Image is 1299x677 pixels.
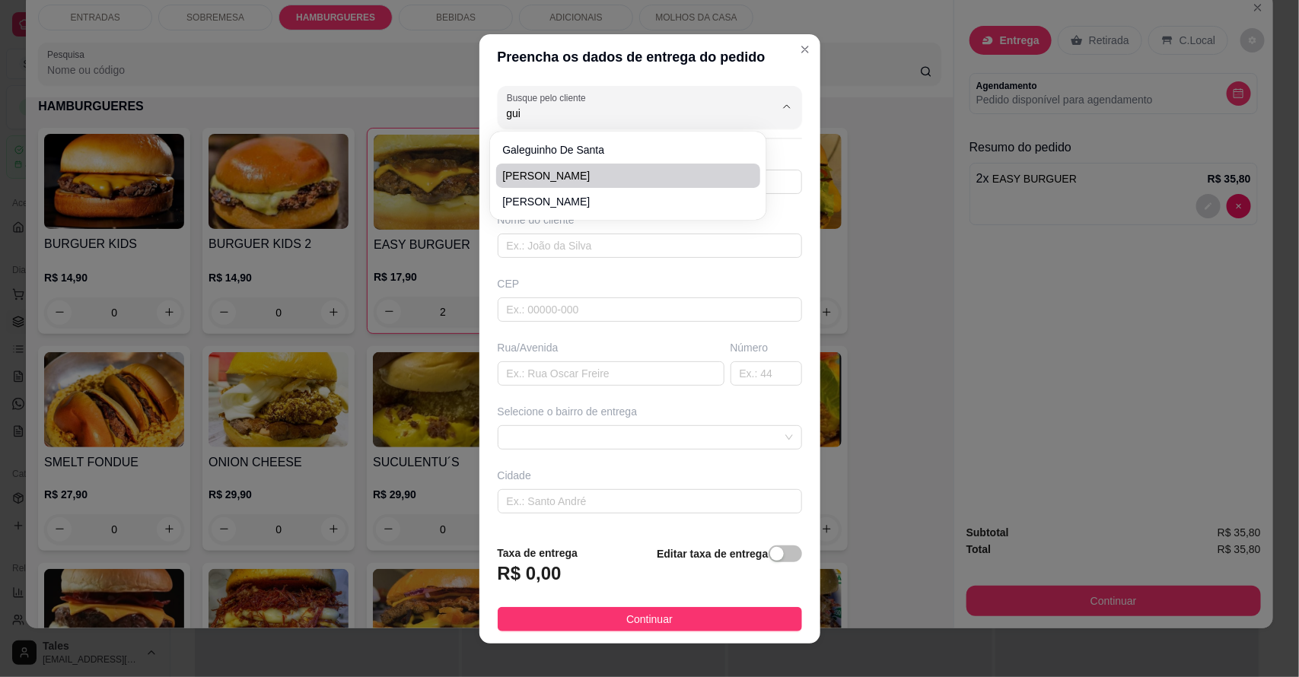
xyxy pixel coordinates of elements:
[498,361,724,386] input: Ex.: Rua Oscar Freire
[498,234,802,258] input: Ex.: João da Silva
[731,340,802,355] div: Número
[498,340,724,355] div: Rua/Avenida
[479,34,820,80] header: Preencha os dados de entrega do pedido
[657,548,768,560] strong: Editar taxa de entrega
[498,404,802,419] div: Selecione o bairro de entrega
[498,276,802,291] div: CEP
[498,489,802,513] input: Ex.: Santo André
[498,561,562,586] h3: R$ 0,00
[498,468,802,483] div: Cidade
[502,142,739,157] span: Galeguinho de Santa
[498,547,578,559] strong: Taxa de entrega
[731,361,802,386] input: Ex.: 44
[502,194,739,209] span: [PERSON_NAME]
[793,37,817,62] button: Close
[626,611,673,628] span: Continuar
[507,106,750,121] input: Busque pelo cliente
[493,135,763,217] div: Suggestions
[496,138,760,214] ul: Suggestions
[498,532,802,547] div: Complemento
[502,168,739,183] span: [PERSON_NAME]
[498,297,802,322] input: Ex.: 00000-000
[507,91,591,104] label: Busque pelo cliente
[775,94,799,119] button: Show suggestions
